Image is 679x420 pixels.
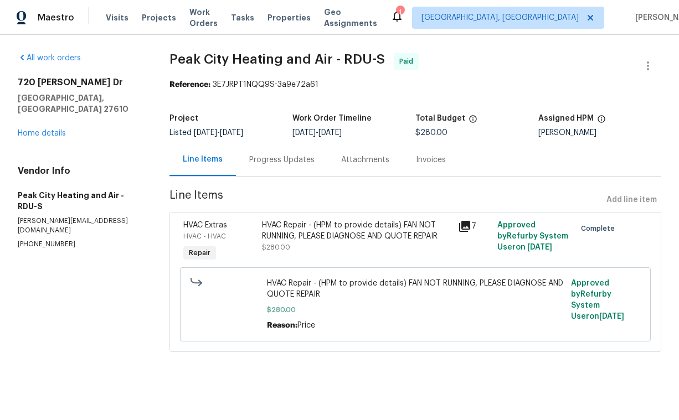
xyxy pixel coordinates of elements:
span: HVAC - HVAC [183,233,226,240]
span: Visits [106,12,128,23]
span: HVAC Extras [183,221,227,229]
h5: Total Budget [415,115,465,122]
span: Paid [399,56,418,67]
span: Maestro [38,12,74,23]
h5: Project [169,115,198,122]
b: Reference: [169,81,210,89]
div: 1 [396,7,404,18]
div: 3E7JRPT1NQQ9S-3a9e72a61 [169,79,661,90]
span: Approved by Refurby System User on [571,279,624,320]
div: Invoices [416,154,446,165]
span: [DATE] [194,129,217,137]
div: Progress Updates [249,154,315,165]
h5: Peak City Heating and Air - RDU-S [18,190,143,212]
a: Home details [18,129,66,137]
h2: 720 [PERSON_NAME] Dr [18,77,143,88]
h5: Assigned HPM [538,115,594,122]
span: Complete [581,223,619,234]
span: $280.00 [415,129,447,137]
h5: [GEOGRAPHIC_DATA], [GEOGRAPHIC_DATA] 27610 [18,92,143,115]
a: All work orders [18,54,81,62]
span: [DATE] [292,129,316,137]
div: Line Items [183,154,223,165]
span: [DATE] [318,129,342,137]
span: Work Orders [189,7,218,29]
p: [PHONE_NUMBER] [18,240,143,249]
h4: Vendor Info [18,165,143,177]
span: Price [297,322,315,329]
div: [PERSON_NAME] [538,129,661,137]
span: Line Items [169,190,602,210]
span: HVAC Repair - (HPM to provide details) FAN NOT RUNNING, PLEASE DIAGNOSE AND QUOTE REPAIR [267,278,564,300]
span: Properties [268,12,311,23]
span: - [292,129,342,137]
span: Approved by Refurby System User on [497,221,568,251]
p: [PERSON_NAME][EMAIL_ADDRESS][DOMAIN_NAME] [18,216,143,235]
span: [DATE] [527,243,552,251]
span: $280.00 [267,304,564,315]
span: The total cost of line items that have been proposed by Opendoor. This sum includes line items th... [469,115,477,129]
span: The hpm assigned to this work order. [597,115,606,129]
div: Attachments [341,154,389,165]
span: $280.00 [262,244,290,251]
h5: Work Order Timeline [292,115,372,122]
div: HVAC Repair - (HPM to provide details) FAN NOT RUNNING, PLEASE DIAGNOSE AND QUOTE REPAIR [262,220,451,242]
div: 7 [458,220,491,233]
span: [GEOGRAPHIC_DATA], [GEOGRAPHIC_DATA] [421,12,579,23]
span: Reason: [267,322,297,329]
span: [DATE] [220,129,243,137]
span: - [194,129,243,137]
span: Peak City Heating and Air - RDU-S [169,53,385,66]
span: Geo Assignments [324,7,377,29]
span: [DATE] [599,313,624,320]
span: Projects [142,12,176,23]
span: Repair [184,247,215,258]
span: Listed [169,129,243,137]
span: Tasks [231,14,254,22]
